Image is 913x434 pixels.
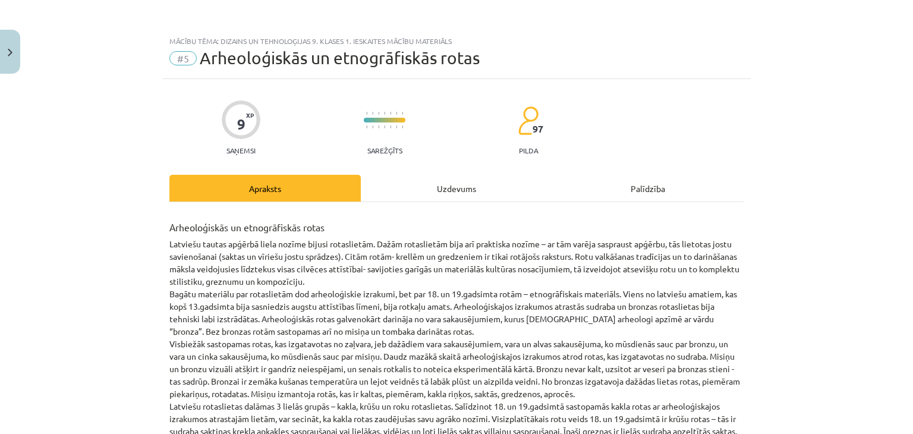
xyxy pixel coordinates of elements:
[372,112,373,115] img: icon-short-line-57e1e144782c952c97e751825c79c345078a6d821885a25fce030b3d8c18986b.svg
[169,175,361,202] div: Apraksts
[396,112,397,115] img: icon-short-line-57e1e144782c952c97e751825c79c345078a6d821885a25fce030b3d8c18986b.svg
[366,125,367,128] img: icon-short-line-57e1e144782c952c97e751825c79c345078a6d821885a25fce030b3d8c18986b.svg
[237,116,245,133] div: 9
[169,213,744,234] h3: Arheoloģiskās un etnogrāfiskās rotas
[384,112,385,115] img: icon-short-line-57e1e144782c952c97e751825c79c345078a6d821885a25fce030b3d8c18986b.svg
[378,112,379,115] img: icon-short-line-57e1e144782c952c97e751825c79c345078a6d821885a25fce030b3d8c18986b.svg
[366,112,367,115] img: icon-short-line-57e1e144782c952c97e751825c79c345078a6d821885a25fce030b3d8c18986b.svg
[552,175,744,202] div: Palīdzība
[384,125,385,128] img: icon-short-line-57e1e144782c952c97e751825c79c345078a6d821885a25fce030b3d8c18986b.svg
[402,125,403,128] img: icon-short-line-57e1e144782c952c97e751825c79c345078a6d821885a25fce030b3d8c18986b.svg
[169,37,744,45] div: Mācību tēma: Dizains un tehnoloģijas 9. klases 1. ieskaites mācību materiāls
[222,146,260,155] p: Saņemsi
[378,125,379,128] img: icon-short-line-57e1e144782c952c97e751825c79c345078a6d821885a25fce030b3d8c18986b.svg
[367,146,402,155] p: Sarežģīts
[372,125,373,128] img: icon-short-line-57e1e144782c952c97e751825c79c345078a6d821885a25fce030b3d8c18986b.svg
[396,125,397,128] img: icon-short-line-57e1e144782c952c97e751825c79c345078a6d821885a25fce030b3d8c18986b.svg
[390,112,391,115] img: icon-short-line-57e1e144782c952c97e751825c79c345078a6d821885a25fce030b3d8c18986b.svg
[200,48,480,68] span: Arheoloģiskās un etnogrāfiskās rotas
[519,146,538,155] p: pilda
[169,51,197,65] span: #5
[361,175,552,202] div: Uzdevums
[518,106,539,136] img: students-c634bb4e5e11cddfef0936a35e636f08e4e9abd3cc4e673bd6f9a4125e45ecb1.svg
[533,124,543,134] span: 97
[402,112,403,115] img: icon-short-line-57e1e144782c952c97e751825c79c345078a6d821885a25fce030b3d8c18986b.svg
[246,112,254,118] span: XP
[390,125,391,128] img: icon-short-line-57e1e144782c952c97e751825c79c345078a6d821885a25fce030b3d8c18986b.svg
[8,49,12,56] img: icon-close-lesson-0947bae3869378f0d4975bcd49f059093ad1ed9edebbc8119c70593378902aed.svg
